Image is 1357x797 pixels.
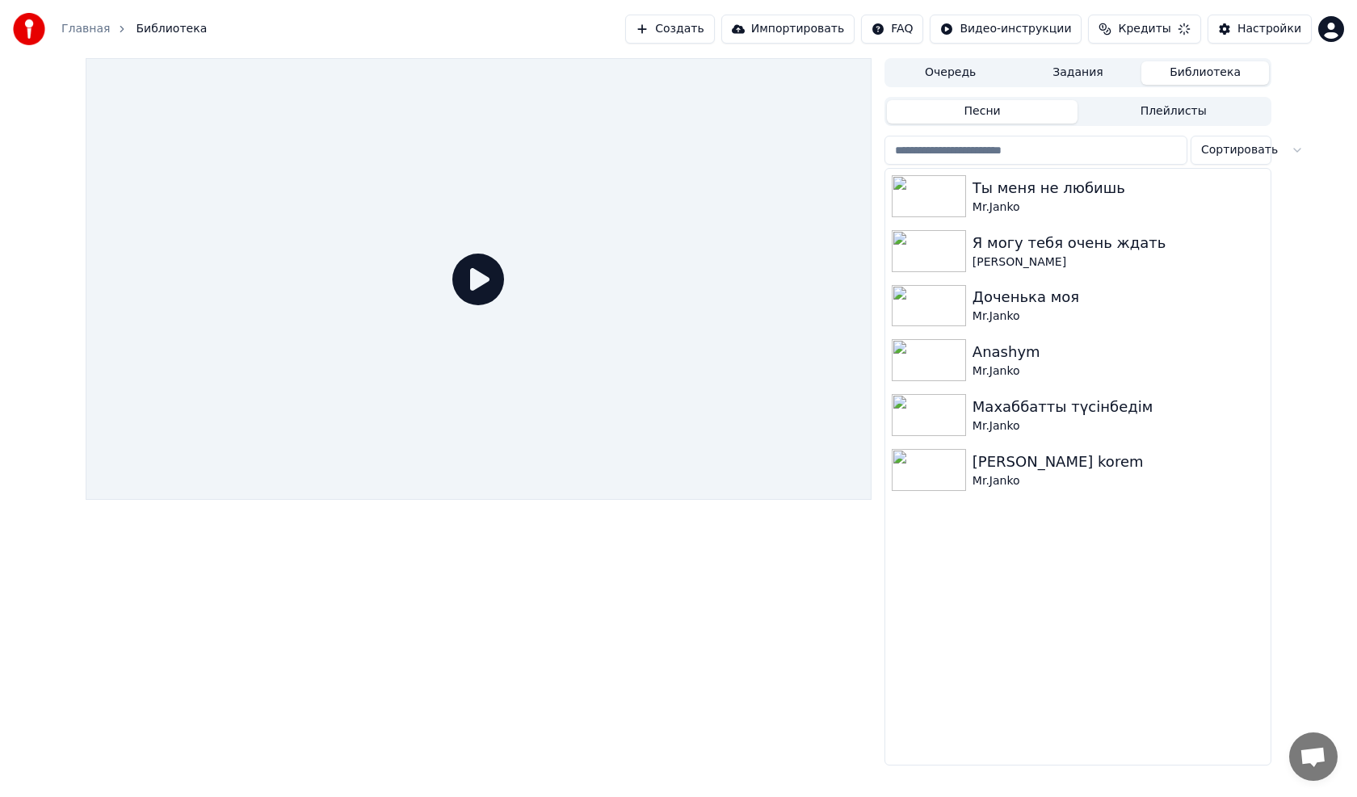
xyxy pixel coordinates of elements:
[973,177,1264,199] div: Ты меня не любишь
[721,15,855,44] button: Импортировать
[973,199,1264,216] div: Mr.Janko
[625,15,714,44] button: Создать
[973,341,1264,363] div: Anashym
[1088,15,1200,44] button: Кредиты
[136,21,207,37] span: Библиотека
[861,15,923,44] button: FAQ
[930,15,1082,44] button: Видео-инструкции
[973,363,1264,380] div: Mr.Janko
[973,473,1264,489] div: Mr.Janko
[973,418,1264,434] div: Mr.Janko
[61,21,207,37] nav: breadcrumb
[1201,142,1278,158] span: Сортировать
[973,232,1264,254] div: Я могу тебя очень ждать
[973,254,1264,271] div: [PERSON_NAME]
[1078,100,1269,124] button: Плейлисты
[1015,61,1142,85] button: Задания
[1289,732,1338,781] div: Открытый чат
[1237,21,1301,37] div: Настройки
[13,13,45,45] img: youka
[1118,21,1170,37] span: Кредиты
[973,286,1264,308] div: Доченька моя
[973,308,1264,325] div: Mr.Janko
[1208,15,1312,44] button: Настройки
[887,100,1078,124] button: Песни
[887,61,1015,85] button: Очередь
[973,396,1264,418] div: Махаббатты түсінбедім
[61,21,110,37] a: Главная
[1141,61,1269,85] button: Библиотека
[973,451,1264,473] div: [PERSON_NAME] korem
